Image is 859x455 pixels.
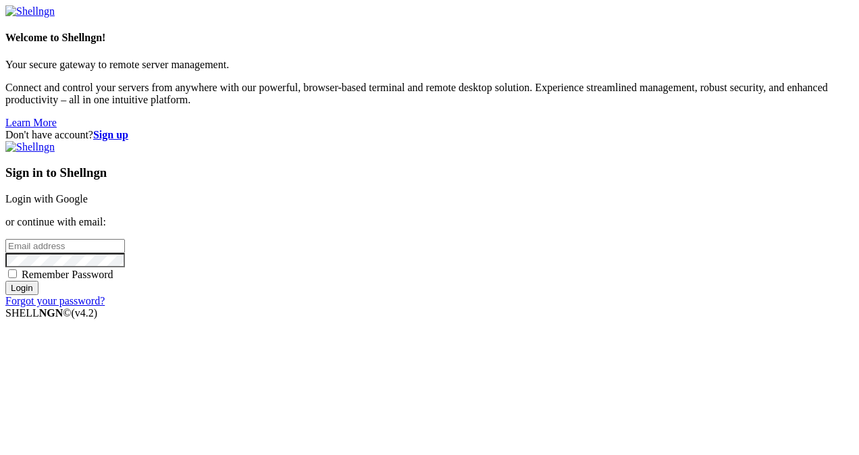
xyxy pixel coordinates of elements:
[5,32,854,44] h4: Welcome to Shellngn!
[93,129,128,140] a: Sign up
[5,193,88,205] a: Login with Google
[5,117,57,128] a: Learn More
[5,5,55,18] img: Shellngn
[5,295,105,306] a: Forgot your password?
[22,269,113,280] span: Remember Password
[72,307,98,319] span: 4.2.0
[39,307,63,319] b: NGN
[5,59,854,71] p: Your secure gateway to remote server management.
[5,82,854,106] p: Connect and control your servers from anywhere with our powerful, browser-based terminal and remo...
[8,269,17,278] input: Remember Password
[5,281,38,295] input: Login
[5,141,55,153] img: Shellngn
[5,239,125,253] input: Email address
[5,307,97,319] span: SHELL ©
[5,216,854,228] p: or continue with email:
[5,165,854,180] h3: Sign in to Shellngn
[5,129,854,141] div: Don't have account?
